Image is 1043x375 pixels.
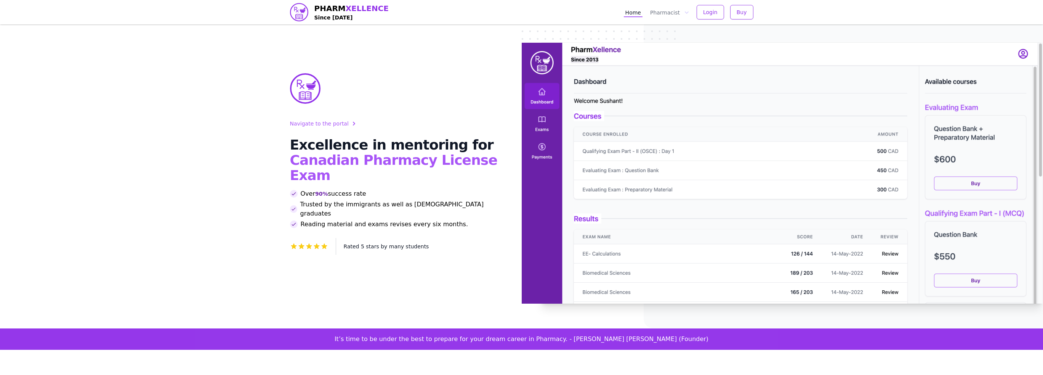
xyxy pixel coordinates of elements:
[314,3,389,14] span: PHARM
[346,4,389,13] span: XELLENCE
[290,3,308,21] img: PharmXellence logo
[730,5,753,19] button: Buy
[624,7,642,17] a: Home
[344,243,429,249] span: Rated 5 stars by many students
[737,8,747,16] span: Buy
[703,8,718,16] span: Login
[290,120,349,127] span: Navigate to the portal
[649,7,691,17] button: Pharmacist
[290,137,493,153] span: Excellence in mentoring for
[314,14,389,21] h4: Since [DATE]
[315,190,328,198] span: 90%
[301,189,366,198] span: Over success rate
[290,73,320,104] img: PharmXellence Logo
[300,200,503,218] span: Trusted by the immigrants as well as [DEMOGRAPHIC_DATA] graduates
[697,5,724,19] button: Login
[301,220,468,229] span: Reading material and exams revises every six months.
[290,152,497,183] span: Canadian Pharmacy License Exam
